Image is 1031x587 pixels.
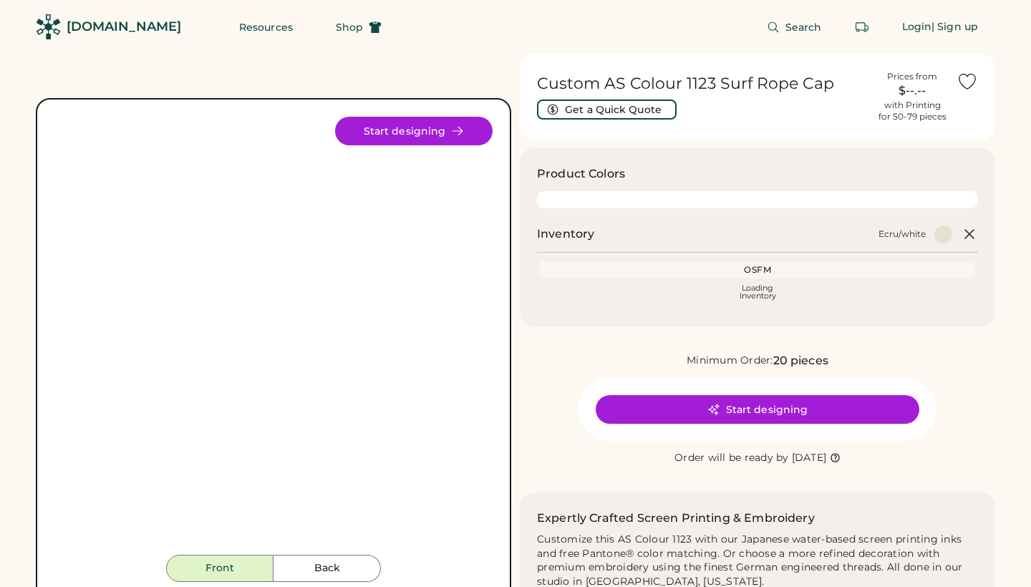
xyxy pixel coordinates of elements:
img: 1123 - Ecru/white Front Image [54,117,493,555]
div: [DATE] [792,451,827,465]
div: 20 pieces [773,352,828,369]
h3: Product Colors [537,165,625,183]
div: OSFM [543,264,972,276]
img: Rendered Logo - Screens [36,14,61,39]
div: Login [902,20,932,34]
h2: Expertly Crafted Screen Printing & Embroidery [537,510,815,527]
div: Loading Inventory [740,284,776,300]
div: Minimum Order: [687,354,773,368]
button: Search [750,13,839,42]
button: Start designing [596,395,919,424]
div: $--.-- [876,82,948,100]
button: Resources [222,13,310,42]
div: [DOMAIN_NAME] [67,18,181,36]
div: Ecru/white [878,228,926,240]
div: with Printing for 50-79 pieces [878,100,947,122]
div: 1123 Style Image [54,117,493,555]
h2: Inventory [537,225,594,243]
button: Back [274,555,381,582]
button: Retrieve an order [848,13,876,42]
button: Front [166,555,274,582]
span: Shop [336,22,363,32]
div: | Sign up [931,20,978,34]
button: Shop [319,13,399,42]
button: Start designing [335,117,493,145]
h1: Custom AS Colour 1123 Surf Rope Cap [537,74,868,94]
button: Get a Quick Quote [537,100,677,120]
span: Search [785,22,822,32]
div: Prices from [887,71,937,82]
div: Order will be ready by [674,451,789,465]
